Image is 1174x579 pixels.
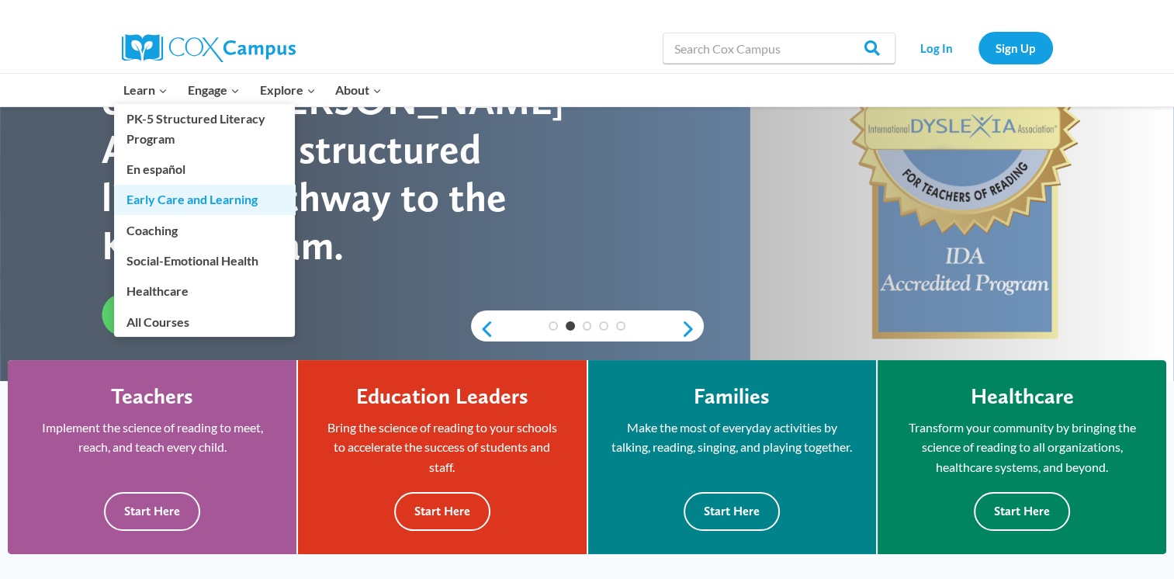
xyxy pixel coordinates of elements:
button: Child menu of Learn [114,74,178,106]
a: Healthcare Transform your community by bringing the science of reading to all organizations, heal... [878,360,1166,554]
a: Social-Emotional Health [114,246,295,276]
a: Get Started [102,293,227,336]
h4: Healthcare [970,383,1073,410]
nav: Secondary Navigation [903,32,1053,64]
nav: Primary Navigation [114,74,392,106]
button: Start Here [104,492,200,530]
a: All Courses [114,307,295,336]
h4: Education Leaders [356,383,528,410]
a: Coaching [114,215,295,244]
p: Transform your community by bringing the science of reading to all organizations, healthcare syst... [901,418,1143,477]
input: Search Cox Campus [663,33,895,64]
a: Families Make the most of everyday activities by talking, reading, singing, and playing together.... [588,360,876,554]
a: Healthcare [114,276,295,306]
a: PK-5 Structured Literacy Program [114,104,295,154]
img: Cox Campus [122,34,296,62]
a: Early Care and Learning [114,185,295,214]
a: 2 [566,321,575,331]
p: Bring the science of reading to your schools to accelerate the success of students and staff. [321,418,563,477]
a: 5 [616,321,625,331]
button: Child menu of Explore [250,74,326,106]
a: Education Leaders Bring the science of reading to your schools to accelerate the success of stude... [298,360,586,554]
a: 3 [583,321,592,331]
button: Start Here [684,492,780,530]
p: Implement the science of reading to meet, reach, and teach every child. [31,418,273,457]
button: Start Here [974,492,1070,530]
button: Child menu of Engage [178,74,250,106]
a: next [681,320,704,338]
button: Start Here [394,492,490,530]
h4: Teachers [111,383,193,410]
button: Child menu of About [325,74,392,106]
p: Make the most of everyday activities by talking, reading, singing, and playing together. [611,418,853,457]
a: 1 [549,321,558,331]
h4: Families [694,383,770,410]
a: Sign Up [978,32,1053,64]
a: previous [471,320,494,338]
a: En español [114,154,295,184]
div: content slider buttons [471,314,704,345]
a: Log In [903,32,971,64]
a: Teachers Implement the science of reading to meet, reach, and teach every child. Start Here [8,360,296,554]
a: 4 [599,321,608,331]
